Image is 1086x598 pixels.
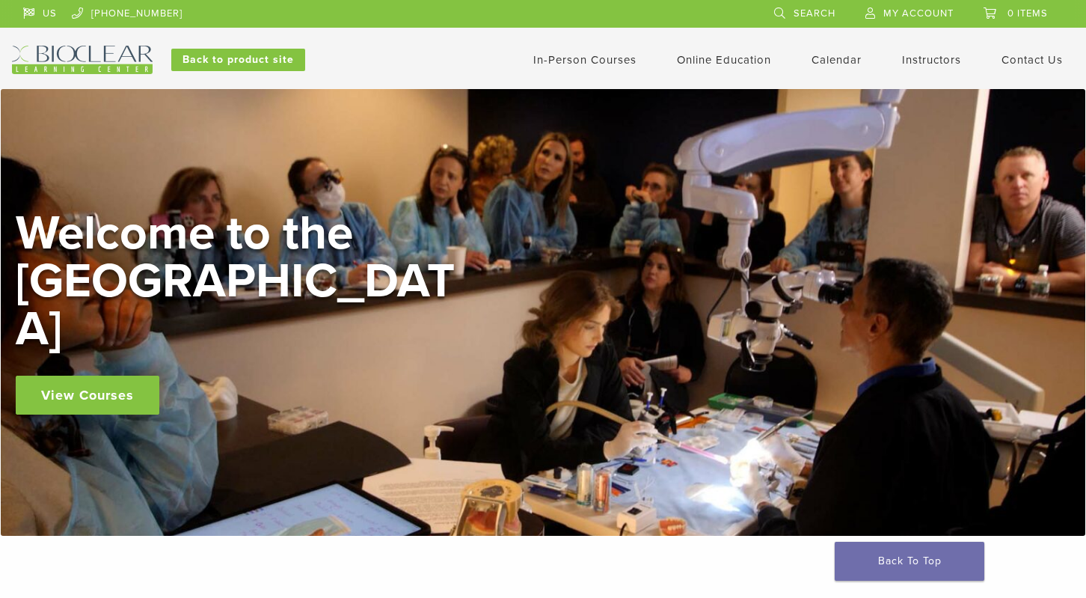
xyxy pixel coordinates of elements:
span: Search [794,7,835,19]
a: View Courses [16,376,159,415]
h2: Welcome to the [GEOGRAPHIC_DATA] [16,210,464,353]
a: Instructors [902,53,961,67]
a: Calendar [812,53,862,67]
span: 0 items [1007,7,1048,19]
a: Back to product site [171,49,305,71]
a: Contact Us [1001,53,1063,67]
a: Back To Top [835,542,984,581]
a: Online Education [677,53,771,67]
span: My Account [883,7,954,19]
img: Bioclear [12,46,153,74]
a: In-Person Courses [533,53,636,67]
